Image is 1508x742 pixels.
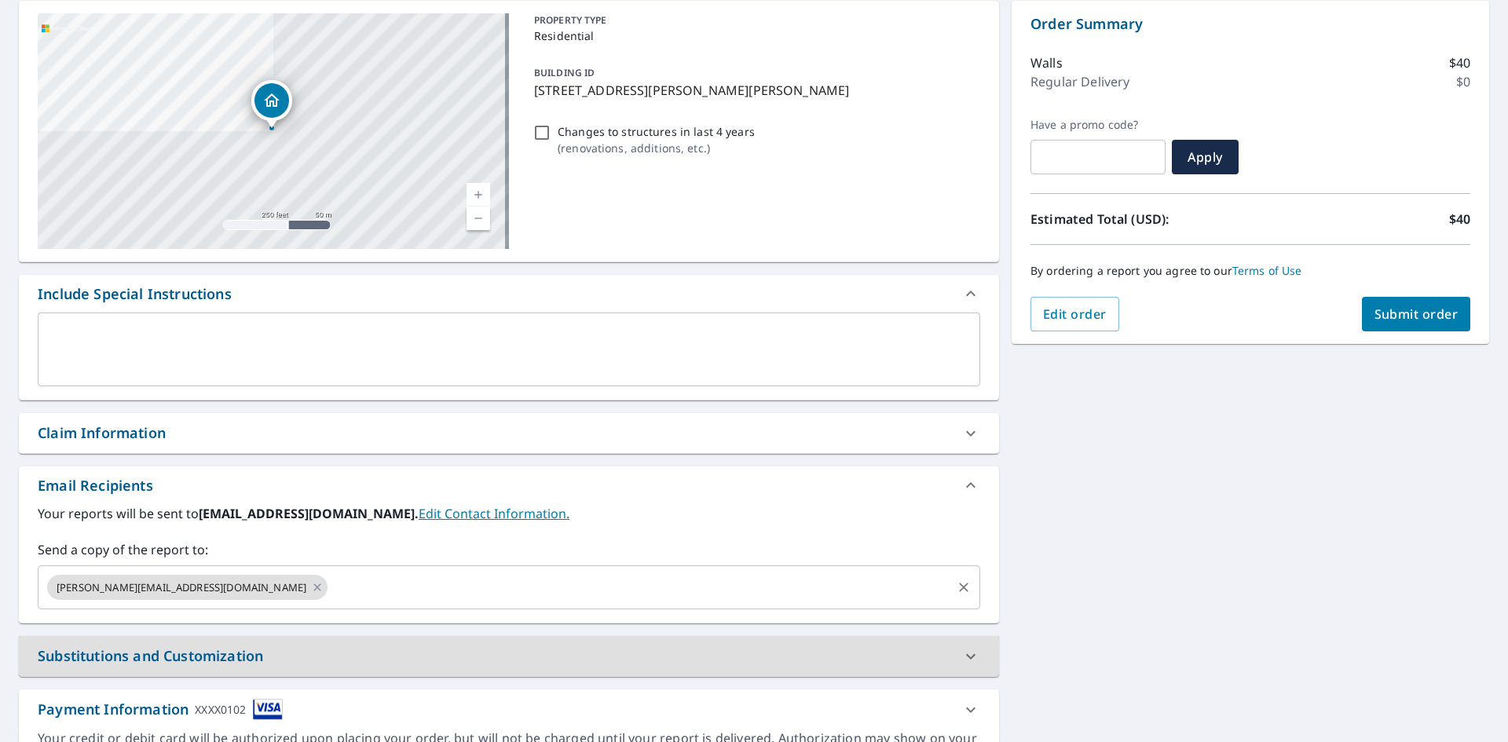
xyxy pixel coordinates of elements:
[1172,140,1239,174] button: Apply
[1232,263,1302,278] a: Terms of Use
[1030,297,1119,331] button: Edit order
[38,422,166,444] div: Claim Information
[534,66,595,79] p: BUILDING ID
[195,699,246,720] div: XXXX0102
[558,123,755,140] p: Changes to structures in last 4 years
[1030,264,1470,278] p: By ordering a report you agree to our
[38,540,980,559] label: Send a copy of the report to:
[19,689,999,729] div: Payment InformationXXXX0102cardImage
[38,283,232,305] div: Include Special Instructions
[1374,305,1459,323] span: Submit order
[19,413,999,453] div: Claim Information
[199,505,419,522] b: [EMAIL_ADDRESS][DOMAIN_NAME].
[558,140,755,156] p: ( renovations, additions, etc. )
[38,699,283,720] div: Payment Information
[1362,297,1471,331] button: Submit order
[1030,72,1129,91] p: Regular Delivery
[38,475,153,496] div: Email Recipients
[47,575,328,600] div: [PERSON_NAME][EMAIL_ADDRESS][DOMAIN_NAME]
[253,699,283,720] img: cardImage
[419,505,569,522] a: EditContactInfo
[1030,210,1250,228] p: Estimated Total (USD):
[19,275,999,313] div: Include Special Instructions
[534,13,974,27] p: PROPERTY TYPE
[47,580,316,595] span: [PERSON_NAME][EMAIL_ADDRESS][DOMAIN_NAME]
[1184,148,1226,166] span: Apply
[1030,53,1063,72] p: Walls
[38,645,263,667] div: Substitutions and Customization
[251,80,292,129] div: Dropped pin, building 1, Residential property, 403 Riggin Rd Troy, IL 62294
[1030,118,1166,132] label: Have a promo code?
[1456,72,1470,91] p: $0
[1449,53,1470,72] p: $40
[19,466,999,504] div: Email Recipients
[467,207,490,230] a: Current Level 17, Zoom Out
[1449,210,1470,228] p: $40
[953,576,975,598] button: Clear
[1043,305,1107,323] span: Edit order
[38,504,980,523] label: Your reports will be sent to
[1030,13,1470,35] p: Order Summary
[467,183,490,207] a: Current Level 17, Zoom In
[19,636,999,676] div: Substitutions and Customization
[534,27,974,44] p: Residential
[534,81,974,100] p: [STREET_ADDRESS][PERSON_NAME][PERSON_NAME]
